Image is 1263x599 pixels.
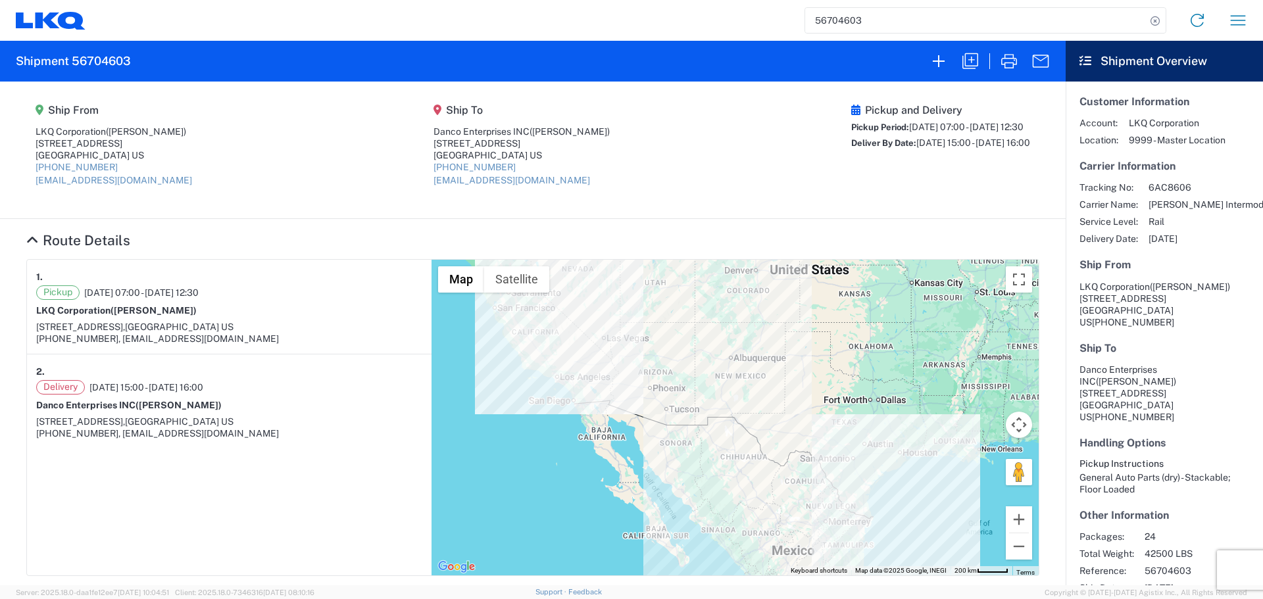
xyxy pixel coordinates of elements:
[36,269,43,285] strong: 1.
[438,266,484,293] button: Show street map
[36,126,192,137] div: LKQ Corporation
[1079,134,1118,146] span: Location:
[36,400,222,410] strong: Danco Enterprises INC
[1092,412,1174,422] span: [PHONE_NUMBER]
[118,588,169,596] span: [DATE] 10:04:51
[1079,199,1138,210] span: Carrier Name:
[1079,548,1134,560] span: Total Weight:
[435,558,478,575] img: Google
[36,322,125,332] span: [STREET_ADDRESS],
[484,266,549,293] button: Show satellite imagery
[805,8,1146,33] input: Shipment, tracking or reference number
[433,126,610,137] div: Danco Enterprises INC
[175,588,314,596] span: Client: 2025.18.0-7346316
[1079,281,1249,328] address: [GEOGRAPHIC_DATA] US
[136,400,222,410] span: ([PERSON_NAME])
[1145,582,1257,594] span: [DATE]
[433,137,610,149] div: [STREET_ADDRESS]
[1006,459,1032,485] button: Drag Pegman onto the map to open Street View
[1145,548,1257,560] span: 42500 LBS
[1145,565,1257,577] span: 56704603
[36,285,80,300] span: Pickup
[851,138,916,148] span: Deliver By Date:
[36,333,422,345] div: [PHONE_NUMBER], [EMAIL_ADDRESS][DOMAIN_NAME]
[1079,364,1176,398] span: Danco Enterprises INC [STREET_ADDRESS]
[1006,533,1032,560] button: Zoom out
[1079,437,1249,449] h5: Handling Options
[954,567,977,574] span: 200 km
[26,232,130,249] a: Hide Details
[1079,258,1249,271] h5: Ship From
[1079,117,1118,129] span: Account:
[1129,117,1226,129] span: LKQ Corporation
[1096,376,1176,387] span: ([PERSON_NAME])
[1066,41,1263,82] header: Shipment Overview
[1045,587,1247,598] span: Copyright © [DATE]-[DATE] Agistix Inc., All Rights Reserved
[16,53,131,69] h2: Shipment 56704603
[36,104,192,116] h5: Ship From
[1079,364,1249,423] address: [GEOGRAPHIC_DATA] US
[36,149,192,161] div: [GEOGRAPHIC_DATA] US
[791,566,847,575] button: Keyboard shortcuts
[36,380,85,395] span: Delivery
[1079,471,1249,495] div: General Auto Parts (dry) - Stackable; Floor Loaded
[36,416,125,427] span: [STREET_ADDRESS],
[1092,317,1174,327] span: [PHONE_NUMBER]
[530,126,610,137] span: ([PERSON_NAME])
[84,287,199,299] span: [DATE] 07:00 - [DATE] 12:30
[851,104,1030,116] h5: Pickup and Delivery
[36,364,45,380] strong: 2.
[36,162,118,172] a: [PHONE_NUMBER]
[951,566,1012,575] button: Map Scale: 200 km per 44 pixels
[851,122,909,132] span: Pickup Period:
[535,588,568,596] a: Support
[433,175,590,185] a: [EMAIL_ADDRESS][DOMAIN_NAME]
[16,588,169,596] span: Server: 2025.18.0-daa1fe12ee7
[1079,216,1138,228] span: Service Level:
[89,381,203,393] span: [DATE] 15:00 - [DATE] 16:00
[909,122,1024,132] span: [DATE] 07:00 - [DATE] 12:30
[435,558,478,575] a: Open this area in Google Maps (opens a new window)
[433,104,610,116] h5: Ship To
[1079,181,1138,193] span: Tracking No:
[36,427,422,439] div: [PHONE_NUMBER], [EMAIL_ADDRESS][DOMAIN_NAME]
[568,588,602,596] a: Feedback
[1079,509,1249,521] h5: Other Information
[1079,531,1134,542] span: Packages:
[1006,266,1032,293] button: Toggle fullscreen view
[1150,281,1230,292] span: ([PERSON_NAME])
[1079,565,1134,577] span: Reference:
[1079,233,1138,245] span: Delivery Date:
[263,588,314,596] span: [DATE] 08:10:16
[36,175,192,185] a: [EMAIL_ADDRESS][DOMAIN_NAME]
[1006,412,1032,438] button: Map camera controls
[36,137,192,149] div: [STREET_ADDRESS]
[1079,293,1166,304] span: [STREET_ADDRESS]
[36,305,197,316] strong: LKQ Corporation
[111,305,197,316] span: ([PERSON_NAME])
[1079,342,1249,354] h5: Ship To
[916,137,1030,148] span: [DATE] 15:00 - [DATE] 16:00
[1145,531,1257,542] span: 24
[1079,95,1249,108] h5: Customer Information
[125,322,234,332] span: [GEOGRAPHIC_DATA] US
[1079,281,1150,292] span: LKQ Corporation
[1016,569,1035,576] a: Terms
[1079,160,1249,172] h5: Carrier Information
[125,416,234,427] span: [GEOGRAPHIC_DATA] US
[433,149,610,161] div: [GEOGRAPHIC_DATA] US
[1079,458,1249,469] h6: Pickup Instructions
[1129,134,1226,146] span: 9999 - Master Location
[1079,582,1134,594] span: Ship Date:
[433,162,516,172] a: [PHONE_NUMBER]
[1006,506,1032,533] button: Zoom in
[855,567,947,574] span: Map data ©2025 Google, INEGI
[106,126,186,137] span: ([PERSON_NAME])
